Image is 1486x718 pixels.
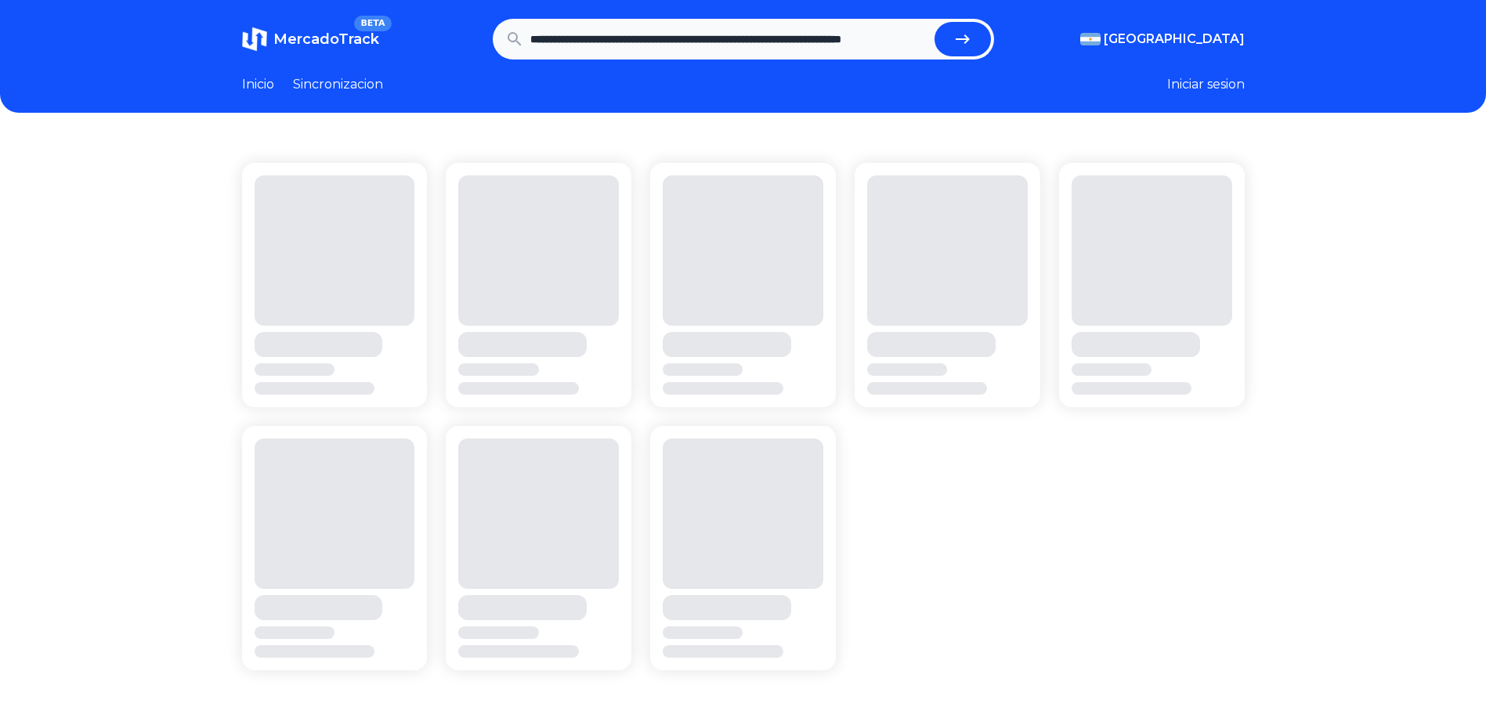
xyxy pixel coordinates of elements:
span: BETA [354,16,391,31]
a: Sincronizacion [293,75,383,94]
a: MercadoTrackBETA [242,27,379,52]
button: Iniciar sesion [1167,75,1245,94]
span: MercadoTrack [273,31,379,48]
img: MercadoTrack [242,27,267,52]
span: [GEOGRAPHIC_DATA] [1104,30,1245,49]
a: Inicio [242,75,274,94]
button: [GEOGRAPHIC_DATA] [1080,30,1245,49]
img: Argentina [1080,33,1101,45]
